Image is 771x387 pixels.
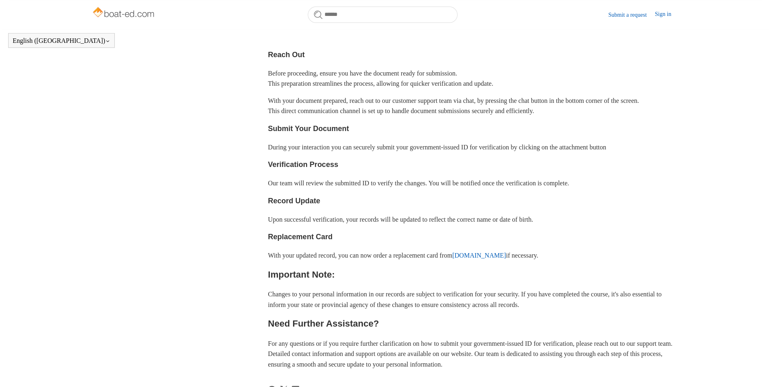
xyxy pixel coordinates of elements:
h3: Reach Out [268,49,680,61]
a: Sign in [655,10,679,20]
p: Before proceeding, ensure you have the document ready for submission. This preparation streamline... [268,68,680,89]
h3: Record Update [268,195,680,207]
h2: Important Note: [268,267,680,282]
p: During your interaction you can securely submit your government-issued ID for verification by cli... [268,142,680,153]
p: Changes to your personal information in our records are subject to verification for your security... [268,289,680,310]
h3: Verification Process [268,159,680,171]
p: For any questions or if you require further clarification on how to submit your government-issued... [268,338,680,370]
h3: Replacement Card [268,231,680,243]
img: Boat-Ed Help Center home page [92,5,157,21]
a: Submit a request [608,11,655,19]
input: Search [308,7,458,23]
h2: Need Further Assistance? [268,316,680,331]
a: [DOMAIN_NAME] [452,252,506,259]
p: With your document prepared, reach out to our customer support team via chat, by pressing the cha... [268,96,680,116]
p: With your updated record, you can now order a replacement card from if necessary. [268,250,680,261]
button: English ([GEOGRAPHIC_DATA]) [13,37,110,44]
p: Our team will review the submitted ID to verify the changes. You will be notified once the verifi... [268,178,680,189]
p: Upon successful verification, your records will be updated to reflect the correct name or date of... [268,214,680,225]
h3: Submit Your Document [268,123,680,135]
